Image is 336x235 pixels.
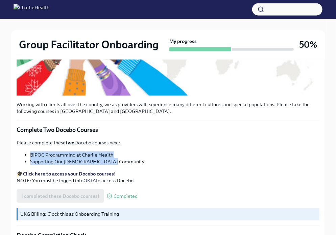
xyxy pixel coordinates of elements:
[17,139,319,146] p: Please complete these Docebo courses next:
[17,101,319,115] p: Working with clients all over the country, we as providers will experience many different culture...
[83,178,96,184] a: OKTA
[23,171,116,177] a: Click here to access your Docebo courses!
[114,194,138,199] span: Completed
[17,170,319,184] p: 🎓 NOTE: You must be logged into to access Docebo
[299,39,317,51] h3: 50%
[30,151,319,158] li: BIPOC Programming at Charlie Health
[169,38,197,45] strong: My progress
[20,211,317,218] p: UKG Billing: Clock this as Onboarding Training
[19,38,159,51] h2: Group Facilitator Onboarding
[14,4,49,15] img: CharlieHealth
[17,126,319,134] p: Complete Two Docebo Courses
[30,158,319,165] li: Supporting Our [DEMOGRAPHIC_DATA] Community
[66,140,74,146] strong: two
